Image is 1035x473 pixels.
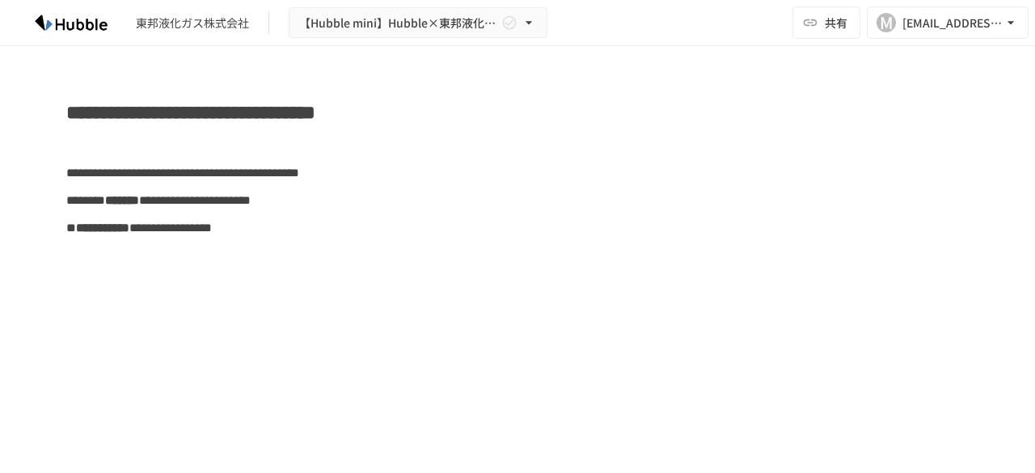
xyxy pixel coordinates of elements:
[877,13,896,32] div: M
[299,13,498,33] span: 【Hubble mini】Hubble×東邦液化ガス株式会社 オンボーディングプロジェクト
[792,6,860,39] button: 共有
[19,10,123,36] img: HzDRNkGCf7KYO4GfwKnzITak6oVsp5RHeZBEM1dQFiQ
[825,14,847,32] span: 共有
[289,7,547,39] button: 【Hubble mini】Hubble×東邦液化ガス株式会社 オンボーディングプロジェクト
[867,6,1029,39] button: M[EMAIL_ADDRESS][DOMAIN_NAME]
[136,15,249,32] div: 東邦液化ガス株式会社
[902,13,1003,33] div: [EMAIL_ADDRESS][DOMAIN_NAME]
